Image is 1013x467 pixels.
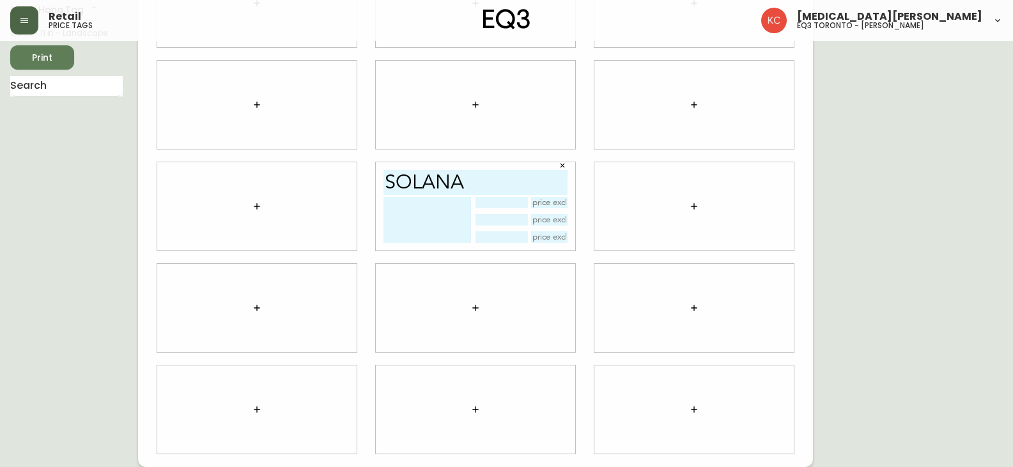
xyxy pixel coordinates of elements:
[531,197,568,208] input: price excluding $
[531,231,568,243] input: price excluding $
[10,45,74,70] button: Print
[20,50,64,66] span: Print
[797,11,982,22] span: [MEDICAL_DATA][PERSON_NAME]
[761,8,787,33] img: 6487344ffbf0e7f3b216948508909409
[49,11,81,22] span: Retail
[10,76,123,96] input: Search
[531,214,568,226] input: price excluding $
[797,22,924,29] h5: eq3 toronto - [PERSON_NAME]
[49,22,93,29] h5: price tags
[483,9,530,29] img: logo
